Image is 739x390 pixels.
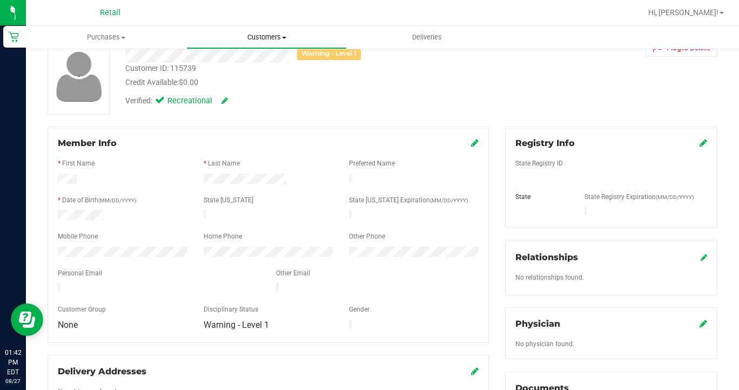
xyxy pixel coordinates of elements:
[398,32,456,42] span: Deliveries
[648,8,718,17] span: Hi, [PERSON_NAME]!
[125,77,452,88] div: Credit Available:
[58,366,146,376] span: Delivery Addresses
[8,31,19,42] inline-svg: Retail
[62,158,95,168] label: First Name
[187,32,346,42] span: Customers
[515,252,578,262] span: Relationships
[515,319,560,329] span: Physician
[26,32,186,42] span: Purchases
[11,303,43,336] iframe: Resource center
[204,195,253,205] label: State [US_STATE]
[349,232,385,241] label: Other Phone
[515,138,575,148] span: Registry Info
[430,197,468,203] span: (MM/DD/YYYY)
[62,195,136,205] label: Date of Birth
[349,158,395,168] label: Preferred Name
[204,320,269,330] span: Warning - Level 1
[204,232,242,241] label: Home Phone
[5,377,21,385] p: 08/27
[297,48,361,60] div: Warning - Level 1
[58,305,106,314] label: Customer Group
[347,26,507,49] a: Deliveries
[125,95,228,107] div: Verified:
[507,192,576,202] div: State
[515,158,563,168] label: State Registry ID
[349,305,369,314] label: Gender
[515,273,584,282] label: No relationships found.
[186,26,347,49] a: Customers
[179,78,198,87] span: $0.00
[208,158,240,168] label: Last Name
[98,197,136,203] span: (MM/DD/YYYY)
[515,340,574,348] span: No physician found.
[167,95,211,107] span: Recreational
[58,138,117,148] span: Member Info
[58,232,98,241] label: Mobile Phone
[585,192,694,202] label: State Registry Expiration
[125,63,196,74] div: Customer ID: 115739
[51,49,108,104] img: user-icon.png
[58,320,78,330] span: None
[100,8,120,17] span: Retail
[276,268,310,278] label: Other Email
[58,268,102,278] label: Personal Email
[26,26,186,49] a: Purchases
[204,305,258,314] label: Disciplinary Status
[656,194,694,200] span: (MM/DD/YYYY)
[5,348,21,377] p: 01:42 PM EDT
[349,195,468,205] label: State [US_STATE] Expiration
